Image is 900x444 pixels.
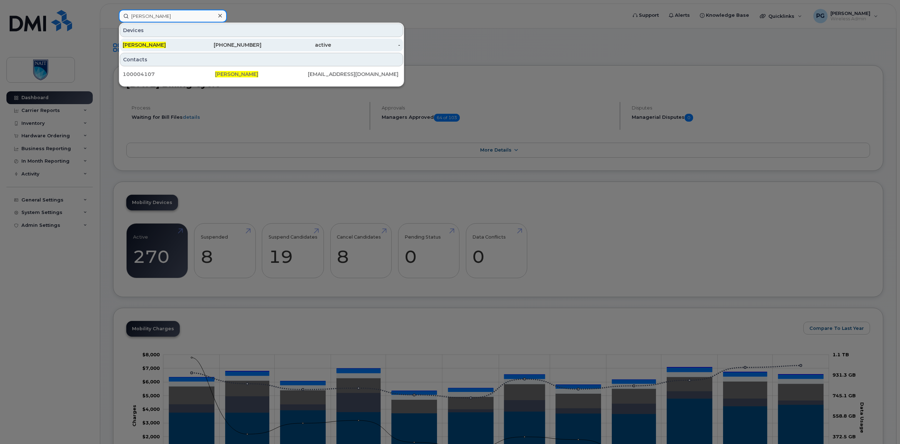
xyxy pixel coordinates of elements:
span: [PERSON_NAME] [123,42,166,48]
div: Contacts [120,53,403,66]
div: active [261,41,331,49]
a: 100004107[PERSON_NAME][EMAIL_ADDRESS][DOMAIN_NAME] [120,68,403,81]
div: 100004107 [123,71,215,78]
div: [EMAIL_ADDRESS][DOMAIN_NAME] [308,71,400,78]
div: Devices [120,24,403,37]
span: [PERSON_NAME] [215,71,258,77]
a: [PERSON_NAME][PHONE_NUMBER]active- [120,39,403,51]
div: [PHONE_NUMBER] [192,41,262,49]
div: - [331,41,401,49]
